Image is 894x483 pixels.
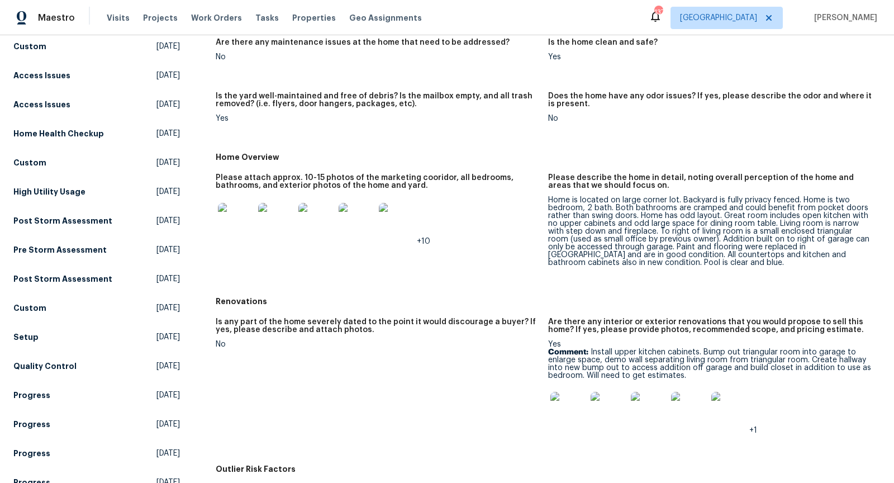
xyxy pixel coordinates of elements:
a: Access Issues[DATE] [13,94,180,115]
span: Properties [292,12,336,23]
a: Post Storm Assessment[DATE] [13,269,180,289]
span: [DATE] [156,361,180,372]
span: Visits [107,12,130,23]
h5: Renovations [216,296,881,307]
span: [DATE] [156,448,180,459]
h5: Does the home have any odor issues? If yes, please describe the odor and where it is present. [548,92,872,108]
h5: Post Storm Assessment [13,215,112,226]
h5: Outlier Risk Factors [216,463,881,475]
div: Yes [548,340,872,434]
div: 137 [654,7,662,18]
span: [DATE] [156,186,180,197]
div: Home is located on large corner lot. Backyard is fully privacy fenced. Home is two bedroom, 2 bat... [548,196,872,267]
div: No [216,340,539,348]
a: Home Health Checkup[DATE] [13,124,180,144]
h5: Is the home clean and safe? [548,39,658,46]
a: Custom[DATE] [13,153,180,173]
span: Projects [143,12,178,23]
h5: Pre Storm Assessment [13,244,107,255]
div: No [548,115,872,122]
h5: Progress [13,419,50,430]
span: [DATE] [156,273,180,285]
div: No [216,53,539,61]
span: [DATE] [156,70,180,81]
a: Access Issues[DATE] [13,65,180,86]
span: [GEOGRAPHIC_DATA] [680,12,757,23]
b: Comment: [548,348,588,356]
h5: Quality Control [13,361,77,372]
h5: Custom [13,157,46,168]
a: Progress[DATE] [13,385,180,405]
h5: Progress [13,390,50,401]
span: +10 [417,238,430,245]
h5: Please attach approx. 10-15 photos of the marketing cooridor, all bedrooms, bathrooms, and exteri... [216,174,539,190]
p: Install upper kitchen cabinets. Bump out triangular room into garage to enlarge space, demo wall ... [548,348,872,380]
h5: Home Health Checkup [13,128,104,139]
a: Custom[DATE] [13,298,180,318]
h5: Progress [13,448,50,459]
h5: Custom [13,302,46,314]
h5: Are there any interior or exterior renovations that you would propose to sell this home? If yes, ... [548,318,872,334]
span: Work Orders [191,12,242,23]
span: [DATE] [156,99,180,110]
a: Progress[DATE] [13,443,180,463]
span: Tasks [255,14,279,22]
div: Yes [216,115,539,122]
h5: Access Issues [13,99,70,110]
span: [DATE] [156,332,180,343]
h5: Access Issues [13,70,70,81]
span: [DATE] [156,419,180,430]
div: Yes [548,53,872,61]
a: High Utility Usage[DATE] [13,182,180,202]
span: Maestro [38,12,75,23]
h5: Please describe the home in detail, noting overall perception of the home and areas that we shoul... [548,174,872,190]
span: [PERSON_NAME] [810,12,877,23]
span: [DATE] [156,215,180,226]
h5: Is the yard well-maintained and free of debris? Is the mailbox empty, and all trash removed? (i.e... [216,92,539,108]
span: [DATE] [156,390,180,401]
h5: Post Storm Assessment [13,273,112,285]
a: Pre Storm Assessment[DATE] [13,240,180,260]
span: [DATE] [156,157,180,168]
span: [DATE] [156,128,180,139]
h5: Setup [13,332,39,343]
span: Geo Assignments [349,12,422,23]
span: [DATE] [156,244,180,255]
span: +1 [749,427,757,434]
h5: High Utility Usage [13,186,85,197]
h5: Custom [13,41,46,52]
h5: Are there any maintenance issues at the home that need to be addressed? [216,39,510,46]
a: Custom[DATE] [13,36,180,56]
h5: Home Overview [216,151,881,163]
span: [DATE] [156,41,180,52]
span: [DATE] [156,302,180,314]
a: Post Storm Assessment[DATE] [13,211,180,231]
a: Quality Control[DATE] [13,356,180,376]
a: Setup[DATE] [13,327,180,347]
h5: Is any part of the home severely dated to the point it would discourage a buyer? If yes, please d... [216,318,539,334]
a: Progress[DATE] [13,414,180,434]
